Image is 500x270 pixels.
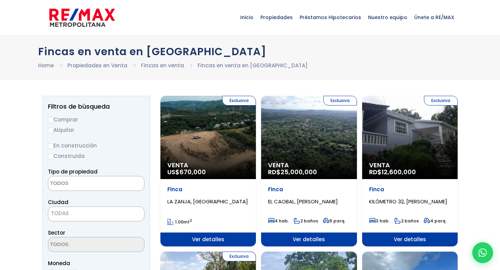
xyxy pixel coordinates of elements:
[48,128,53,133] input: Alquilar
[369,186,451,193] p: Finca
[48,143,53,149] input: En construcción
[424,96,458,106] span: Exclusiva
[268,186,350,193] p: Finca
[167,219,192,225] span: mt
[369,218,390,224] span: 3 hab.
[48,154,53,159] input: Construida
[160,233,256,246] span: Ver detalles
[167,198,248,205] span: LA ZANJA, [GEOGRAPHIC_DATA]
[198,61,308,70] li: Fincas en venta en [GEOGRAPHIC_DATA]
[190,218,192,223] sup: 2
[48,141,144,150] label: En construcción
[362,96,458,246] a: Exclusiva Venta RD$12,600,000 Finca KILÓMETRO 32, [PERSON_NAME] 3 hab. 2 baños 4 parq. Ver detalles
[268,162,350,169] span: Venta
[49,7,115,28] img: remax-metropolitana-logo
[323,218,345,224] span: 5 parq.
[160,96,256,246] a: Exclusiva Venta US$670,000 Finca LA ZANJA, [GEOGRAPHIC_DATA] 1.00mt2 Ver detalles
[257,7,296,28] span: Propiedades
[48,237,116,252] textarea: Search
[424,218,447,224] span: 4 parq.
[394,218,419,224] span: 2 baños
[261,96,357,246] a: Exclusiva Venta RD$25,000,000 Finca EL CAOBAL, [PERSON_NAME] 4 hab. 2 baños 5 parq. Ver detalles
[51,210,69,217] span: TODAS
[296,7,365,28] span: Préstamos Hipotecarios
[222,96,256,106] span: Exclusiva
[38,62,54,69] a: Home
[48,209,144,218] span: TODAS
[294,218,318,224] span: 2 baños
[48,168,98,175] span: Tipo de propiedad
[48,229,65,236] span: Sector
[167,168,206,176] span: US$
[48,199,68,206] span: Ciudad
[38,45,462,58] h1: Fincas en venta en [GEOGRAPHIC_DATA]
[369,198,447,205] span: KILÓMETRO 32, [PERSON_NAME]
[268,168,317,176] span: RD$
[365,7,411,28] span: Nuestro equipo
[369,168,416,176] span: RD$
[323,96,357,106] span: Exclusiva
[222,252,256,261] span: Exclusiva
[411,7,458,28] span: Únete a RE/MAX
[48,176,116,191] textarea: Search
[175,219,183,225] span: 1.00
[48,152,144,160] label: Construida
[67,62,127,69] a: Propiedades en Venta
[382,168,416,176] span: 12,600,000
[281,168,317,176] span: 25,000,000
[167,186,249,193] p: Finca
[48,126,144,134] label: Alquilar
[48,117,53,123] input: Comprar
[48,259,144,268] span: Moneda
[167,162,249,169] span: Venta
[369,162,451,169] span: Venta
[48,206,144,221] span: TODAS
[237,7,257,28] span: Inicio
[268,198,338,205] span: EL CAOBAL, [PERSON_NAME]
[48,115,144,124] label: Comprar
[48,103,144,110] h2: Filtros de búsqueda
[268,218,289,224] span: 4 hab.
[180,168,206,176] span: 670,000
[141,62,184,69] a: Fincas en venta
[261,233,357,246] span: Ver detalles
[362,233,458,246] span: Ver detalles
